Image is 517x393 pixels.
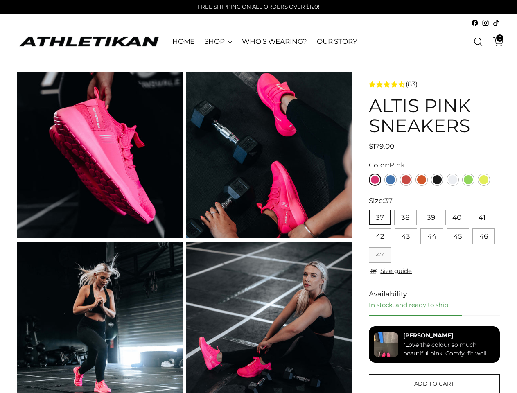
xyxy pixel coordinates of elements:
[369,160,405,170] label: Color:
[447,174,459,186] a: White
[369,196,393,206] label: Size:
[445,210,468,225] button: 40
[420,210,442,225] button: 39
[369,96,500,136] h1: ALTIS Pink Sneakers
[369,228,391,244] button: 42
[487,34,503,50] a: Open cart modal
[472,228,495,244] button: 46
[198,3,319,11] p: FREE SHIPPING ON ALL ORDERS OVER $120!
[369,301,448,309] span: In stock, and ready to ship
[431,174,443,186] a: Black
[472,210,492,225] button: 41
[369,266,412,276] a: Size guide
[478,174,490,186] a: Yellow
[369,141,394,151] span: $179.00
[17,35,160,48] a: ATHLETIKAN
[384,174,397,186] a: Blue
[415,174,428,186] a: Orange
[406,79,418,89] span: (83)
[496,34,503,42] span: 0
[400,174,412,186] a: Red
[317,33,357,51] a: OUR STORY
[369,210,391,225] button: 37
[186,72,352,238] img: ALTIS Pink Sneakers
[369,247,391,263] button: 47
[369,79,500,89] a: 4.3 rating (83 votes)
[394,210,417,225] button: 38
[17,72,183,238] img: ALTIS Pink Sneakers
[420,228,443,244] button: 44
[369,174,381,186] a: Pink
[204,33,232,51] a: SHOP
[369,289,407,299] span: Availability
[470,34,486,50] a: Open search modal
[414,380,455,388] span: Add to cart
[395,228,417,244] button: 43
[172,33,195,51] a: HOME
[447,228,469,244] button: 45
[389,161,405,169] span: Pink
[242,33,307,51] a: WHO'S WEARING?
[384,196,393,205] span: 37
[462,174,474,186] a: Green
